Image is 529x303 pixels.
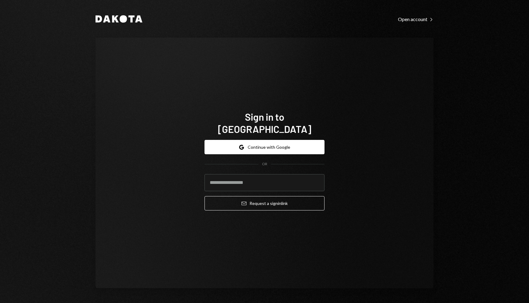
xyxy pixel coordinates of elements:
[398,16,433,22] a: Open account
[204,140,325,154] button: Continue with Google
[204,111,325,135] h1: Sign in to [GEOGRAPHIC_DATA]
[204,196,325,210] button: Request a signinlink
[262,162,267,167] div: OR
